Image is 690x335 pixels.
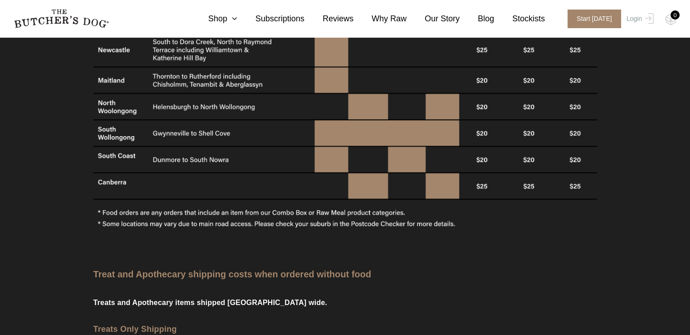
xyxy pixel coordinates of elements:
[353,13,406,25] a: Why Raw
[406,13,460,25] a: Our Story
[190,13,237,25] a: Shop
[93,268,597,281] p: Treat and Apothecary shipping costs when ordered without food
[558,10,624,28] a: Start [DATE]
[665,14,676,25] img: TBD_Cart-Empty.png
[624,10,654,28] a: Login
[93,299,328,306] b: Treats and Apothecary items shipped [GEOGRAPHIC_DATA] wide.
[460,13,494,25] a: Blog
[304,13,353,25] a: Reviews
[670,10,680,20] div: 0
[494,13,545,25] a: Stockists
[237,13,304,25] a: Subscriptions
[568,10,621,28] span: Start [DATE]
[93,325,177,334] b: Treats Only Shipping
